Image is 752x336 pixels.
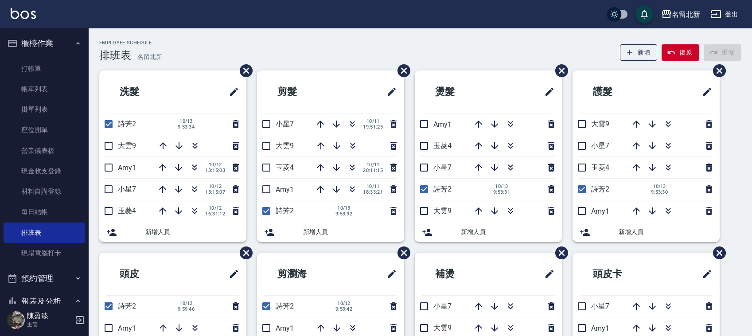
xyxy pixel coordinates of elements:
[433,185,452,193] span: 詩芳2
[276,302,294,310] span: 詩芳2
[433,324,452,332] span: 大雲9
[433,207,452,215] span: 大雲9
[99,222,246,242] div: 新增人員
[4,290,85,313] button: 報表及分析
[4,120,85,140] a: 座位開單
[99,49,131,62] h3: 排班表
[27,312,72,320] h5: 陳盈臻
[650,184,669,189] span: 10/13
[433,302,452,310] span: 小星7
[223,81,239,102] span: 修改班表的標題
[276,324,294,332] span: Amy1
[4,161,85,181] a: 現金收支登錄
[276,185,294,194] span: Amy1
[106,258,188,290] h2: 頭皮
[433,163,452,172] span: 小星7
[539,81,555,102] span: 修改班表的標題
[276,207,294,215] span: 詩芳2
[176,301,196,306] span: 10/12
[264,76,346,108] h2: 剪髮
[4,99,85,120] a: 掛單列表
[619,227,713,237] span: 新增人員
[492,189,511,195] span: 9:53:31
[573,222,720,242] div: 新增人員
[205,168,225,173] span: 13:15:03
[205,184,225,189] span: 10/12
[706,240,727,266] span: 刪除班表
[591,324,609,332] span: Amy1
[591,302,609,310] span: 小星7
[118,141,136,150] span: 大雲9
[549,240,569,266] span: 刪除班表
[303,227,397,237] span: 新增人員
[539,263,555,285] span: 修改班表的標題
[363,189,383,195] span: 18:33:21
[205,162,225,168] span: 10/12
[492,184,511,189] span: 10/13
[580,258,666,290] h2: 頭皮卡
[223,263,239,285] span: 修改班表的標題
[205,211,225,217] span: 16:31:12
[591,185,609,193] span: 詩芳2
[433,141,452,150] span: 玉菱4
[591,163,609,172] span: 玉菱4
[334,301,354,306] span: 10/12
[707,6,741,23] button: 登出
[591,207,609,215] span: Amy1
[276,120,294,128] span: 小星7
[391,58,412,84] span: 刪除班表
[697,263,713,285] span: 修改班表的標題
[433,120,452,129] span: Amy1
[118,324,136,332] span: Amy1
[635,5,653,23] button: save
[4,202,85,222] a: 每日結帳
[276,163,294,172] span: 玉菱4
[363,118,383,124] span: 10/11
[233,58,254,84] span: 刪除班表
[4,79,85,99] a: 帳單列表
[118,302,136,310] span: 詩芳2
[4,32,85,55] button: 櫃檯作業
[27,320,72,328] p: 主管
[422,258,503,290] h2: 補燙
[381,263,397,285] span: 修改班表的標題
[662,44,699,61] button: 復原
[4,243,85,263] a: 現場電腦打卡
[106,76,188,108] h2: 洗髮
[549,58,569,84] span: 刪除班表
[11,8,36,19] img: Logo
[363,162,383,168] span: 10/11
[257,222,404,242] div: 新增人員
[672,9,700,20] div: 名留北新
[118,120,136,128] span: 詩芳2
[131,52,162,62] h6: — 名留北新
[334,211,354,217] span: 9:53:32
[205,189,225,195] span: 13:15:07
[363,184,383,189] span: 10/11
[591,141,609,150] span: 小星7
[706,58,727,84] span: 刪除班表
[4,59,85,79] a: 打帳單
[334,205,354,211] span: 10/13
[363,168,383,173] span: 20:11:15
[118,207,136,215] span: 玉菱4
[580,76,661,108] h2: 護髮
[697,81,713,102] span: 修改班表的標題
[334,306,354,312] span: 9:59:42
[381,81,397,102] span: 修改班表的標題
[176,124,196,130] span: 9:53:34
[233,240,254,266] span: 刪除班表
[620,44,658,61] button: 新增
[276,141,294,150] span: 大雲9
[118,185,136,193] span: 小星7
[658,5,704,23] button: 名留北新
[422,76,503,108] h2: 燙髮
[4,181,85,202] a: 材料自購登錄
[7,311,25,329] img: Person
[650,189,669,195] span: 9:53:30
[118,164,136,172] span: Amy1
[205,205,225,211] span: 10/12
[176,118,196,124] span: 10/13
[4,141,85,161] a: 營業儀表板
[461,227,555,237] span: 新增人員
